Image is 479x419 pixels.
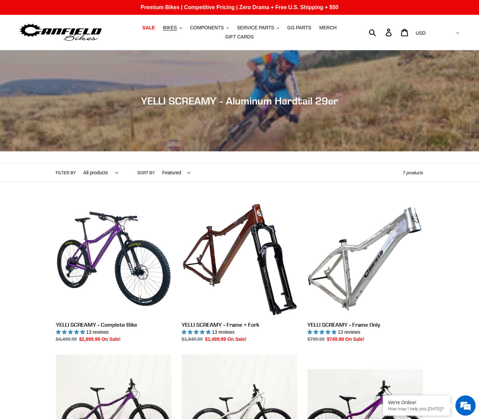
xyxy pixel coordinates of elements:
img: Canfield Bikes [19,22,103,43]
span: GG PARTS [287,25,311,31]
span: GIFT CARDS [225,34,254,40]
button: BIKES [160,23,185,32]
input: Search [372,25,390,40]
label: Sort by [137,170,155,176]
button: COMPONENTS [187,23,232,32]
a: SALE [139,23,158,32]
div: We're Online! [388,400,445,405]
a: GG PARTS [284,23,315,32]
span: MERCH [319,25,336,31]
button: SERVICE PARTS [234,23,282,32]
span: COMPONENTS [190,25,224,31]
p: How may I help you today? [388,406,445,411]
span: 7 products [403,170,423,175]
a: GIFT CARDS [222,32,257,41]
span: SERVICE PARTS [237,25,274,31]
span: YELLI SCREAMY - Aluminum Hardtail 29er [141,95,338,107]
a: MERCH [316,23,340,32]
label: Filter by [56,170,76,176]
span: SALE [142,25,155,31]
span: BIKES [163,25,177,31]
